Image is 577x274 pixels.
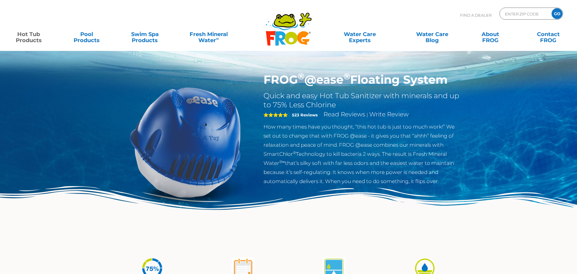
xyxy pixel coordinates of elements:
input: GO [552,8,562,19]
a: Water CareExperts [323,28,396,40]
sup: ® [298,71,304,82]
a: Fresh MineralWater∞ [180,28,237,40]
strong: 523 Reviews [292,112,318,117]
a: Write Review [369,111,409,118]
p: Find A Dealer [460,8,492,23]
h1: FROG @ease Floating System [264,73,461,87]
a: Read Reviews [323,111,365,118]
sup: ® [343,71,350,82]
a: Water CareBlog [410,28,455,40]
input: Zip Code Form [504,9,545,18]
a: AboutFROG [468,28,513,40]
sup: ® [293,150,296,155]
a: Hot TubProducts [6,28,51,40]
p: How many times have you thought, “this hot tub is just too much work!” We set out to change that ... [264,122,461,186]
a: PoolProducts [64,28,109,40]
sup: ∞ [216,36,219,41]
a: ContactFROG [526,28,571,40]
img: hot-tub-product-atease-system.png [116,73,255,212]
a: Swim SpaProducts [122,28,167,40]
span: | [366,112,368,118]
sup: ®∞ [279,159,285,164]
h2: Quick and easy Hot Tub Sanitizer with minerals and up to 75% Less Chlorine [264,91,461,109]
span: 5 [264,112,288,117]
